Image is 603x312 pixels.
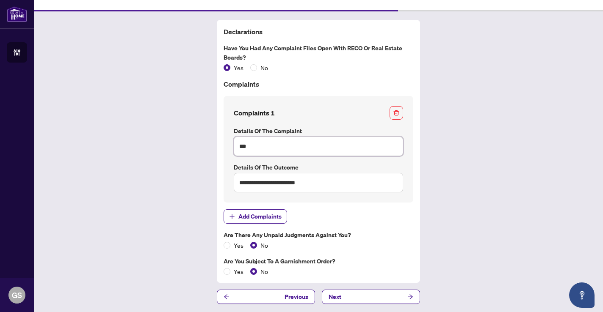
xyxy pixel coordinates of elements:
span: Previous [285,290,308,304]
button: Add Complaints [224,209,287,224]
label: Are you subject to a Garnishment Order? [224,257,413,266]
button: Previous [217,290,315,304]
span: arrow-right [407,294,413,300]
span: arrow-left [224,294,230,300]
h4: Complaints 1 [234,108,275,118]
label: Details of the Outcome [234,163,403,172]
span: GS [12,289,22,301]
label: Have you had any complaint files open with RECO or Real Estate Boards? [224,44,413,62]
label: Are there any unpaid judgments against you? [224,230,413,240]
span: Yes [230,267,247,276]
label: Details of the Complaint [234,126,403,136]
span: No [257,267,271,276]
span: No [257,63,271,72]
h4: Complaints [224,79,413,89]
button: Next [322,290,420,304]
span: No [257,241,271,250]
img: logo [7,6,27,22]
span: Add Complaints [238,210,282,223]
button: Open asap [569,282,595,308]
span: plus [229,213,235,219]
span: Yes [230,63,247,72]
span: Yes [230,241,247,250]
span: Next [329,290,341,304]
h4: Declarations [224,27,413,37]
